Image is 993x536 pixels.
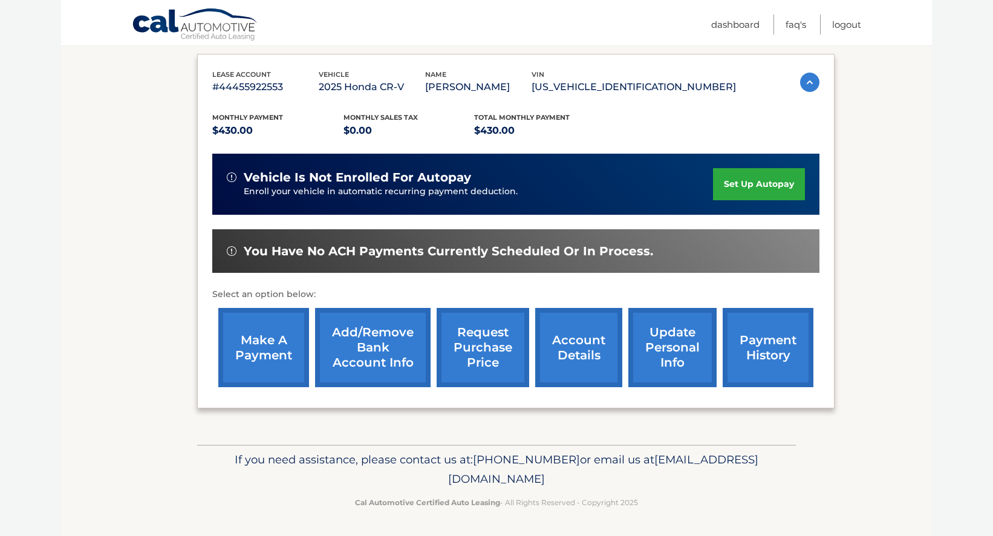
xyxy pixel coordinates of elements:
[437,308,529,387] a: request purchase price
[425,70,446,79] span: name
[800,73,819,92] img: accordion-active.svg
[227,172,236,182] img: alert-white.svg
[205,496,788,509] p: - All Rights Reserved - Copyright 2025
[343,122,475,139] p: $0.00
[319,79,425,96] p: 2025 Honda CR-V
[205,450,788,489] p: If you need assistance, please contact us at: or email us at
[425,79,532,96] p: [PERSON_NAME]
[315,308,431,387] a: Add/Remove bank account info
[244,244,653,259] span: You have no ACH payments currently scheduled or in process.
[832,15,861,34] a: Logout
[473,453,580,466] span: [PHONE_NUMBER]
[535,308,622,387] a: account details
[132,8,259,43] a: Cal Automotive
[713,168,805,200] a: set up autopay
[355,498,500,507] strong: Cal Automotive Certified Auto Leasing
[532,70,544,79] span: vin
[448,453,758,486] span: [EMAIL_ADDRESS][DOMAIN_NAME]
[319,70,349,79] span: vehicle
[244,185,713,198] p: Enroll your vehicle in automatic recurring payment deduction.
[474,113,570,122] span: Total Monthly Payment
[244,170,471,185] span: vehicle is not enrolled for autopay
[212,70,271,79] span: lease account
[532,79,736,96] p: [US_VEHICLE_IDENTIFICATION_NUMBER]
[474,122,605,139] p: $430.00
[212,122,343,139] p: $430.00
[218,308,309,387] a: make a payment
[711,15,760,34] a: Dashboard
[628,308,717,387] a: update personal info
[227,246,236,256] img: alert-white.svg
[786,15,806,34] a: FAQ's
[212,79,319,96] p: #44455922553
[212,287,819,302] p: Select an option below:
[343,113,418,122] span: Monthly sales Tax
[723,308,813,387] a: payment history
[212,113,283,122] span: Monthly Payment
